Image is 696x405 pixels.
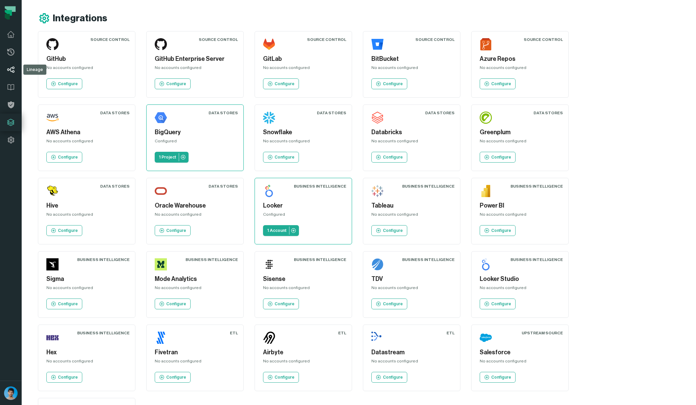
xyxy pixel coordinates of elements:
[155,54,235,64] h5: GitHub Enterprise Server
[263,332,275,344] img: Airbyte
[46,332,59,344] img: Hex
[371,299,407,309] a: Configure
[480,54,560,64] h5: Azure Repos
[263,65,344,73] div: No accounts configured
[155,65,235,73] div: No accounts configured
[46,138,127,146] div: No accounts configured
[371,285,452,293] div: No accounts configured
[491,228,511,233] p: Configure
[480,258,492,270] img: Looker Studio
[534,110,563,116] div: Data Stores
[371,112,384,124] img: Databricks
[155,258,167,270] img: Mode Analytics
[155,185,167,197] img: Oracle Warehouse
[230,330,238,336] div: ETL
[371,54,452,64] h5: BitBucket
[58,154,78,160] p: Configure
[510,257,563,262] div: Business Intelligence
[46,285,127,293] div: No accounts configured
[46,38,59,50] img: GitHub
[524,37,563,42] div: Source Control
[402,184,455,189] div: Business Intelligence
[294,257,346,262] div: Business Intelligence
[155,112,167,124] img: BigQuery
[209,184,238,189] div: Data Stores
[155,201,235,210] h5: Oracle Warehouse
[480,128,560,137] h5: Greenplum
[480,348,560,357] h5: Salesforce
[480,112,492,124] img: Greenplum
[263,299,299,309] a: Configure
[100,184,130,189] div: Data Stores
[263,152,299,163] a: Configure
[275,301,295,307] p: Configure
[46,225,82,236] a: Configure
[263,38,275,50] img: GitLab
[46,299,82,309] a: Configure
[480,78,516,89] a: Configure
[155,358,235,366] div: No accounts configured
[383,81,403,87] p: Configure
[480,225,516,236] a: Configure
[155,128,235,137] h5: BigQuery
[46,275,127,284] h5: Sigma
[480,65,560,73] div: No accounts configured
[166,81,186,87] p: Configure
[371,201,452,210] h5: Tableau
[155,38,167,50] img: GitHub Enterprise Server
[267,228,286,233] p: 1 Account
[371,332,384,344] img: Datastream
[58,81,78,87] p: Configure
[491,301,511,307] p: Configure
[480,372,516,383] a: Configure
[480,38,492,50] img: Azure Repos
[46,358,127,366] div: No accounts configured
[46,348,127,357] h5: Hex
[371,258,384,270] img: TDV
[46,152,82,163] a: Configure
[263,201,344,210] h5: Looker
[100,110,130,116] div: Data Stores
[263,258,275,270] img: Sisense
[480,185,492,197] img: Power BI
[263,128,344,137] h5: Snowflake
[371,212,452,220] div: No accounts configured
[159,154,176,160] p: 1 Project
[338,330,346,336] div: ETL
[480,358,560,366] div: No accounts configured
[371,128,452,137] h5: Databricks
[58,228,78,233] p: Configure
[58,301,78,307] p: Configure
[155,225,191,236] a: Configure
[425,110,455,116] div: Data Stores
[263,372,299,383] a: Configure
[263,112,275,124] img: Snowflake
[383,301,403,307] p: Configure
[263,78,299,89] a: Configure
[263,275,344,284] h5: Sisense
[155,138,235,146] div: Configured
[263,185,275,197] img: Looker
[263,225,299,236] a: 1 Account
[371,65,452,73] div: No accounts configured
[46,54,127,64] h5: GitHub
[371,348,452,357] h5: Datastream
[480,212,560,220] div: No accounts configured
[275,375,295,380] p: Configure
[46,258,59,270] img: Sigma
[77,330,130,336] div: Business Intelligence
[46,201,127,210] h5: Hive
[46,212,127,220] div: No accounts configured
[317,110,346,116] div: Data Stores
[383,154,403,160] p: Configure
[371,372,407,383] a: Configure
[383,228,403,233] p: Configure
[371,275,452,284] h5: TDV
[155,212,235,220] div: No accounts configured
[46,128,127,137] h5: AWS Athena
[480,201,560,210] h5: Power BI
[166,301,186,307] p: Configure
[90,37,130,42] div: Source Control
[263,348,344,357] h5: Airbyte
[371,225,407,236] a: Configure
